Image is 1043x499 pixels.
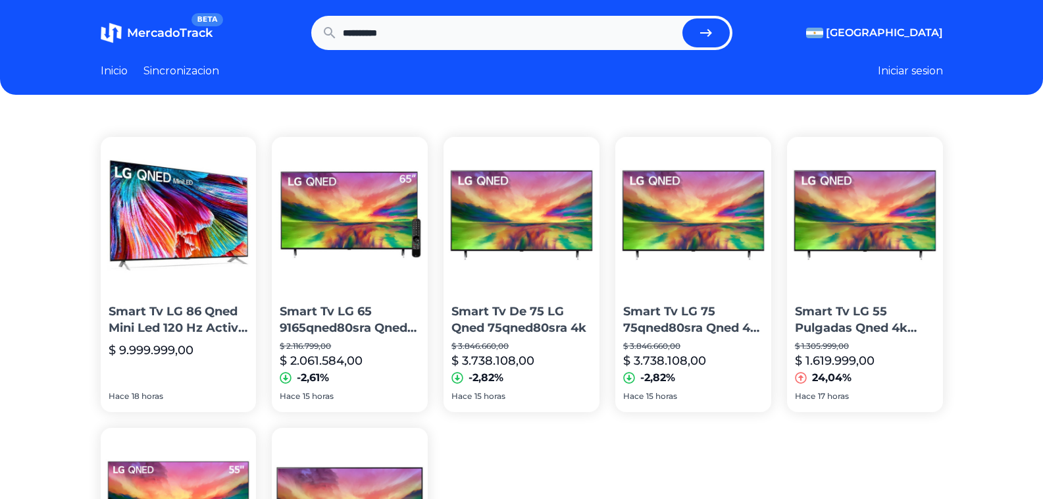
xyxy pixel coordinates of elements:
[280,341,420,352] p: $ 2.116.799,00
[787,137,943,293] img: Smart Tv LG 55 Pulgadas Qned 4k Uhd Thinq Ai 55qned80sra
[109,391,129,402] span: Hace
[272,137,428,293] img: Smart Tv LG 65 9165qned80sra Qned 4k Ai Thinq
[101,22,213,43] a: MercadoTrackBETA
[143,63,219,79] a: Sincronizacion
[303,391,334,402] span: 15 horas
[451,352,534,370] p: $ 3.738.108,00
[101,22,122,43] img: MercadoTrack
[297,370,329,386] p: -2,61%
[451,303,592,336] p: Smart Tv De 75 LG Qned 75qned80sra 4k
[806,28,823,38] img: Argentina
[451,391,472,402] span: Hace
[451,341,592,352] p: $ 3.846.660,00
[646,391,677,402] span: 15 horas
[615,137,771,412] a: Smart Tv LG 75 75qned80sra Qned 4k Thinq AiSmart Tv LG 75 75qned80sra Qned 4k Thinq Ai$ 3.846.660...
[101,137,257,293] img: Smart Tv LG 86 Qned Mini Led 120 Hz Active Hdr En Stock Ya!!
[191,13,222,26] span: BETA
[615,137,771,293] img: Smart Tv LG 75 75qned80sra Qned 4k Thinq Ai
[806,25,943,41] button: [GEOGRAPHIC_DATA]
[109,303,249,336] p: Smart Tv LG 86 Qned Mini Led 120 Hz Active Hdr En Stock Ya!!
[812,370,852,386] p: 24,04%
[280,303,420,336] p: Smart Tv LG 65 9165qned80sra Qned 4k Ai Thinq
[444,137,599,293] img: Smart Tv De 75 LG Qned 75qned80sra 4k
[878,63,943,79] button: Iniciar sesion
[127,26,213,40] span: MercadoTrack
[469,370,503,386] p: -2,82%
[109,341,193,359] p: $ 9.999.999,00
[826,25,943,41] span: [GEOGRAPHIC_DATA]
[280,352,363,370] p: $ 2.061.584,00
[795,341,935,352] p: $ 1.305.999,00
[101,137,257,412] a: Smart Tv LG 86 Qned Mini Led 120 Hz Active Hdr En Stock Ya!!Smart Tv LG 86 Qned Mini Led 120 Hz A...
[444,137,599,412] a: Smart Tv De 75 LG Qned 75qned80sra 4kSmart Tv De 75 LG Qned 75qned80sra 4k$ 3.846.660,00$ 3.738.1...
[474,391,505,402] span: 15 horas
[280,391,300,402] span: Hace
[795,391,815,402] span: Hace
[132,391,163,402] span: 18 horas
[623,391,644,402] span: Hace
[101,63,128,79] a: Inicio
[623,341,763,352] p: $ 3.846.660,00
[787,137,943,412] a: Smart Tv LG 55 Pulgadas Qned 4k Uhd Thinq Ai 55qned80sraSmart Tv LG 55 Pulgadas Qned 4k Uhd Thinq...
[623,352,706,370] p: $ 3.738.108,00
[623,303,763,336] p: Smart Tv LG 75 75qned80sra Qned 4k Thinq Ai
[795,303,935,336] p: Smart Tv LG 55 Pulgadas Qned 4k Uhd Thinq Ai 55qned80sra
[640,370,675,386] p: -2,82%
[818,391,849,402] span: 17 horas
[272,137,428,412] a: Smart Tv LG 65 9165qned80sra Qned 4k Ai ThinqSmart Tv LG 65 9165qned80sra Qned 4k Ai Thinq$ 2.116...
[795,352,875,370] p: $ 1.619.999,00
